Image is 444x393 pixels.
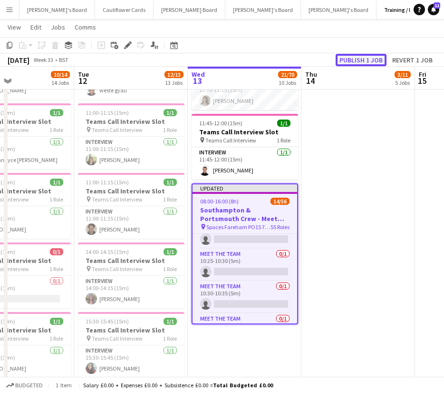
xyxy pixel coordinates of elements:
h3: Southampton & Portsmouth Crew - Meet the Team [193,206,297,223]
button: [PERSON_NAME]'s Board [301,0,376,19]
span: 1/1 [164,109,177,116]
span: Jobs [51,23,65,31]
span: Teams Call Interview [92,335,143,342]
h3: Teams Call Interview Slot [78,117,184,126]
div: 13 Jobs [165,79,183,86]
span: 1 Role [49,335,63,342]
app-card-role: Meet The Team0/110:35-10:40 (5m) [193,313,297,346]
span: 1/1 [164,248,177,255]
span: 11:00-11:15 (15m) [86,179,129,186]
span: 21/70 [278,71,297,78]
span: 15:30-15:45 (15m) [86,318,129,325]
span: View [8,23,21,31]
app-job-card: 11:45-12:00 (15m)1/1Teams Call Interview Slot Teams Call Interview1 RoleInterview1/111:45-12:00 (... [192,114,298,180]
div: Updated [193,184,297,192]
span: 1/1 [164,318,177,325]
a: View [4,21,25,33]
span: 1 Role [163,196,177,203]
a: Edit [27,21,45,33]
span: 1 Role [277,137,290,144]
a: 11 [428,4,439,15]
button: [PERSON_NAME]'s Board [19,0,95,19]
app-card-role: Interview1/111:00-11:15 (15m)[PERSON_NAME] [192,78,298,110]
span: 1 Role [163,126,177,133]
div: Salary £0.00 + Expenses £0.00 + Subsistence £0.00 = [83,382,273,389]
span: 14:00-14:15 (15m) [86,248,129,255]
h3: Teams Call Interview Slot [78,326,184,334]
span: Fri [419,70,426,79]
span: 08:00-16:00 (8h) [200,198,239,205]
span: Teams Call Interview [92,265,143,272]
app-card-role: Interview1/111:00-11:15 (15m)[PERSON_NAME] [78,137,184,169]
div: 5 Jobs [395,79,410,86]
span: 1 Role [49,126,63,133]
span: 1/1 [50,318,63,325]
div: [DATE] [8,55,29,65]
button: Publish 1 job [336,54,386,66]
span: Teams Call Interview [205,137,256,144]
app-card-role: Interview1/114:00-14:15 (15m)[PERSON_NAME] [78,276,184,308]
span: 12 [77,75,89,86]
span: Comms [75,23,96,31]
span: Edit [30,23,41,31]
span: Spaces Fareham PO15 7AZ [206,223,270,231]
h3: Teams Call Interview Slot [78,256,184,265]
span: 1 Role [49,196,63,203]
button: Cauliflower Cards [95,0,154,19]
span: 1 Role [49,265,63,272]
h3: Teams Call Interview Slot [192,128,298,136]
button: Revert 1 job [388,54,436,66]
div: BST [59,56,68,63]
span: 11:45-12:00 (15m) [199,120,242,127]
span: 14/56 [270,198,290,205]
app-job-card: Updated08:00-16:00 (8h)14/56Southampton & Portsmouth Crew - Meet the Team Spaces Fareham PO15 7AZ... [192,183,298,324]
span: 1/1 [277,120,290,127]
span: 1 Role [163,265,177,272]
button: [PERSON_NAME] Board [154,0,225,19]
span: 1/1 [50,179,63,186]
span: 3/11 [395,71,411,78]
span: Week 33 [31,56,55,63]
span: 15 [417,75,426,86]
span: 13 [190,75,205,86]
app-job-card: 11:00-11:15 (15m)1/1Teams Call Interview Slot Teams Call Interview1 RoleInterview1/111:00-11:15 (... [78,173,184,239]
div: 14 Jobs [51,79,69,86]
app-job-card: 11:00-11:15 (15m)1/1Teams Call Interview Slot Teams Call Interview1 RoleInterview1/111:00-11:15 (... [78,103,184,169]
app-card-role: Meet The Team0/110:30-10:35 (5m) [193,281,297,313]
span: Total Budgeted £0.00 [213,382,273,389]
span: 0/1 [50,248,63,255]
a: Comms [71,21,100,33]
span: 11 [434,2,440,9]
span: Teams Call Interview [92,196,143,203]
span: 10/14 [51,71,70,78]
h3: Teams Call Interview Slot [78,187,184,195]
span: Teams Call Interview [92,126,143,133]
button: [PERSON_NAME]'s Board [225,0,301,19]
app-job-card: 14:00-14:15 (15m)1/1Teams Call Interview Slot Teams Call Interview1 RoleInterview1/114:00-14:15 (... [78,242,184,308]
app-card-role: Interview1/111:45-12:00 (15m)[PERSON_NAME] [192,147,298,180]
span: Wed [192,70,205,79]
span: 14 [304,75,317,86]
span: 1/1 [50,109,63,116]
button: Budgeted [5,380,44,391]
span: 55 Roles [270,223,290,231]
span: Tue [78,70,89,79]
span: 1 Role [163,335,177,342]
span: Budgeted [15,382,43,389]
div: 10 Jobs [279,79,297,86]
span: Thu [305,70,317,79]
span: 12/13 [164,71,183,78]
span: 1/1 [164,179,177,186]
a: Jobs [47,21,69,33]
app-card-role: Meet The Team0/110:25-10:30 (5m) [193,249,297,281]
app-card-role: Interview1/111:00-11:15 (15m)[PERSON_NAME] [78,206,184,239]
app-job-card: 15:30-15:45 (15m)1/1Teams Call Interview Slot Teams Call Interview1 RoleInterview1/115:30-15:45 (... [78,312,184,378]
span: 1 item [52,382,75,389]
app-card-role: Interview1/115:30-15:45 (15m)[PERSON_NAME] [78,345,184,378]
